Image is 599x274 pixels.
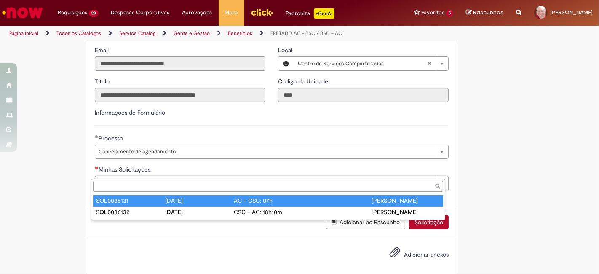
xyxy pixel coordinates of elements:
[165,196,234,205] div: [DATE]
[372,196,440,205] div: [PERSON_NAME]
[234,208,302,216] div: CSC – AC: 18h10m
[96,208,165,216] div: SOL0086132
[234,196,302,205] div: AC – CSC: 07h
[91,193,445,220] ul: Minhas Solicitações
[372,208,440,216] div: [PERSON_NAME]
[96,196,165,205] div: SOL0086131
[165,208,234,216] div: [DATE]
